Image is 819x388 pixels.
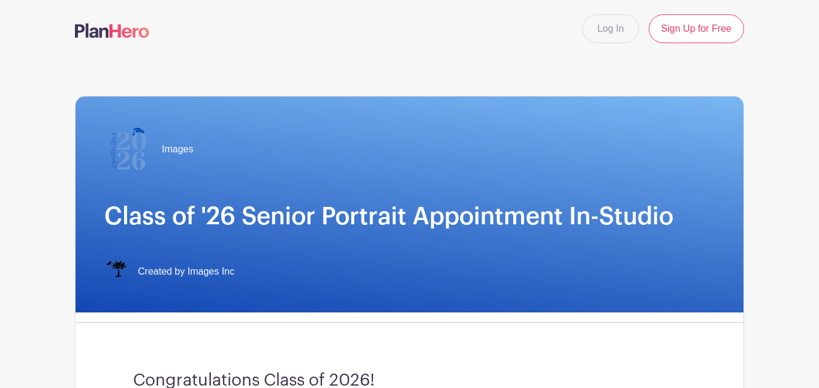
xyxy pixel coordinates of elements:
[582,14,639,43] a: Log In
[649,14,744,43] a: Sign Up for Free
[104,125,152,173] img: 2026%20logo%20(2).png
[138,264,234,279] span: Created by Images Inc
[75,23,149,38] img: logo-507f7623f17ff9eddc593b1ce0a138ce2505c220e1c5a4e2b4648c50719b7d32.svg
[162,142,193,157] span: Images
[104,260,128,284] img: IMAGES%20logo%20transparenT%20PNG%20s.png
[104,202,715,231] h1: Class of '26 Senior Portrait Appointment In-Studio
